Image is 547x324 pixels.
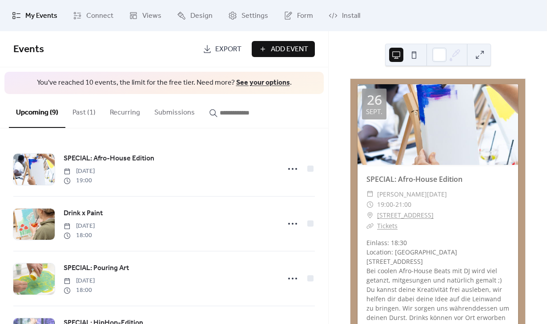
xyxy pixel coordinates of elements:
[64,262,129,274] a: SPECIAL: Pouring Art
[13,40,44,59] span: Events
[64,176,95,185] span: 19:00
[241,11,268,21] span: Settings
[377,210,434,221] a: [STREET_ADDRESS]
[64,208,103,219] span: Drink x Paint
[64,221,95,231] span: [DATE]
[366,174,463,184] a: SPECIAL: Afro-House Edition
[122,4,168,28] a: Views
[366,108,382,115] div: Sept.
[367,93,382,107] div: 26
[393,199,395,210] span: -
[196,41,248,57] a: Export
[236,76,290,90] a: See your options
[65,94,103,127] button: Past (1)
[86,11,113,21] span: Connect
[66,4,120,28] a: Connect
[64,167,95,176] span: [DATE]
[342,11,360,21] span: Install
[142,11,161,21] span: Views
[366,189,374,200] div: ​
[64,231,95,240] span: 18:00
[64,263,129,274] span: SPECIAL: Pouring Art
[377,199,393,210] span: 19:00
[5,4,64,28] a: My Events
[277,4,320,28] a: Form
[64,153,154,164] a: SPECIAL: Afro-House Edition
[147,94,202,127] button: Submissions
[103,94,147,127] button: Recurring
[64,286,95,295] span: 18:00
[25,11,57,21] span: My Events
[221,4,275,28] a: Settings
[215,44,241,55] span: Export
[366,199,374,210] div: ​
[13,78,315,88] span: You've reached 10 events, the limit for the free tier. Need more? .
[322,4,367,28] a: Install
[377,189,447,200] span: [PERSON_NAME][DATE]
[297,11,313,21] span: Form
[64,208,103,219] a: Drink x Paint
[64,276,95,286] span: [DATE]
[377,221,398,230] a: Tickets
[366,221,374,231] div: ​
[190,11,213,21] span: Design
[9,94,65,128] button: Upcoming (9)
[170,4,219,28] a: Design
[395,199,411,210] span: 21:00
[366,210,374,221] div: ​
